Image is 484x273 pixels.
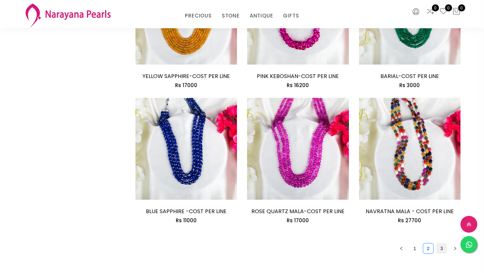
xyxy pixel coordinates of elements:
a: 1 [410,243,420,253]
button: left [396,243,407,254]
span: Rs 27700 [398,217,421,224]
li: 1 [409,243,420,254]
a: BARIAL-COST PER LINE [380,72,439,80]
li: Next Page [450,243,460,254]
a: 2 [423,243,433,253]
a: PINK KEBOSHAN-COST PER LINE [257,72,339,80]
span: 0 [432,4,439,11]
span: right [453,246,457,250]
button: right [450,243,460,254]
li: Previous Page [396,243,407,254]
a: ANTIQUE [250,11,273,21]
span: Rs 17000 [175,82,197,89]
a: YELLOW SAPPHIRE-COST PER LINE [143,72,230,80]
a: 0 [426,7,434,16]
a: NAVRATNA MALA - COST PER LINE [366,207,454,215]
span: Rs 11000 [176,217,197,224]
button: 0 [452,7,460,16]
a: 3 [437,243,447,253]
a: GIFTS [283,11,299,21]
li: 3 [436,243,447,254]
span: left [399,246,403,250]
span: Rs 3000 [399,82,420,89]
span: Rs 16200 [287,82,309,89]
a: PRECIOUS [185,11,211,21]
a: ROSE QUARTZ MALA-COST PER LINE [251,207,345,215]
span: Rs 17000 [287,217,309,224]
a: STONE [222,11,240,21]
span: 0 [445,4,452,11]
a: 0 [439,7,447,16]
span: 0 [458,4,465,11]
li: 2 [423,243,434,254]
a: BLUE SAPPHIRE -COST PER LINE [146,207,227,215]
